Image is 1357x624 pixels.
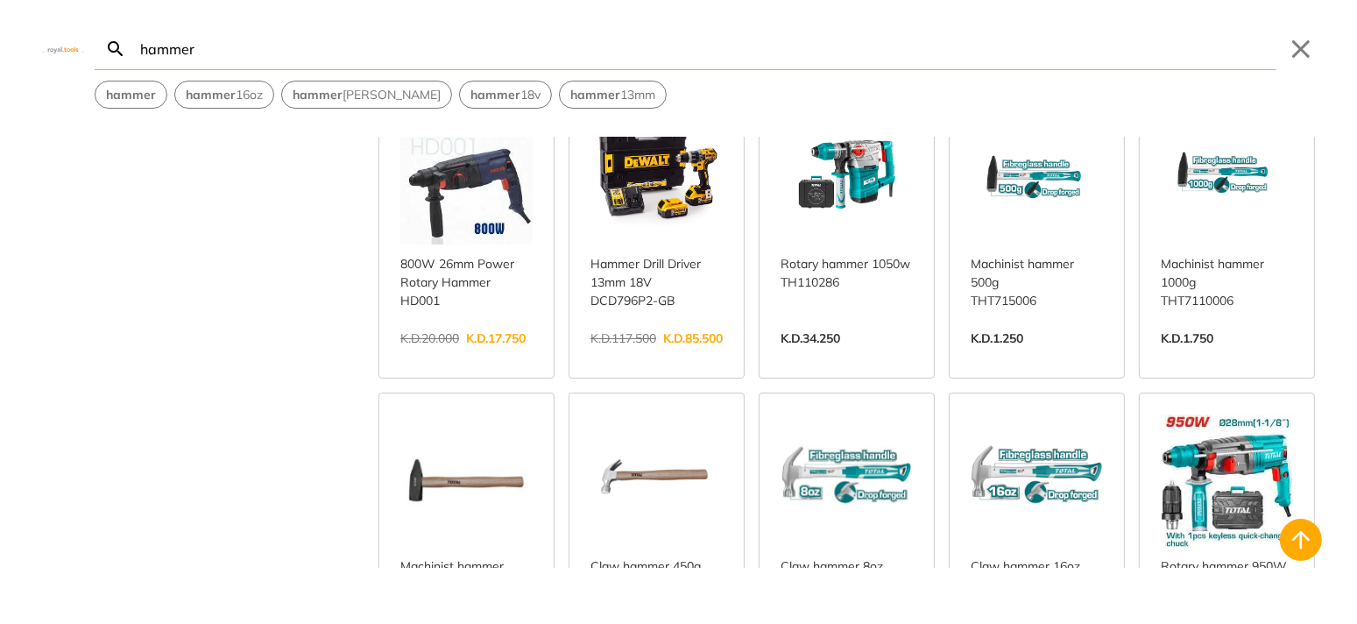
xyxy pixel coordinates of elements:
svg: Back to top [1287,526,1315,554]
input: Search… [137,28,1276,69]
span: 18v [470,86,541,104]
div: Suggestion: hammer 13mm [559,81,667,109]
strong: hammer [106,87,156,103]
button: Select suggestion: hammer 13mm [560,82,666,108]
span: 13mm [570,86,655,104]
strong: hammer [293,87,343,103]
svg: Search [105,39,126,60]
button: Select suggestion: hammer 18v [460,82,551,108]
div: Suggestion: hammer 18v [459,81,552,109]
img: Close [42,45,84,53]
button: Select suggestion: hammer 16oz [175,82,273,108]
button: Back to top [1280,519,1322,561]
div: Suggestion: hammer 16oz [174,81,274,109]
button: Close [1287,35,1315,63]
button: Select suggestion: hammer watts [282,82,451,108]
div: Suggestion: hammer watts [281,81,452,109]
button: Select suggestion: hammer [95,82,166,108]
strong: hammer [186,87,236,103]
strong: hammer [470,87,520,103]
span: [PERSON_NAME] [293,86,441,104]
strong: hammer [570,87,620,103]
span: 16oz [186,86,263,104]
div: Suggestion: hammer [95,81,167,109]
